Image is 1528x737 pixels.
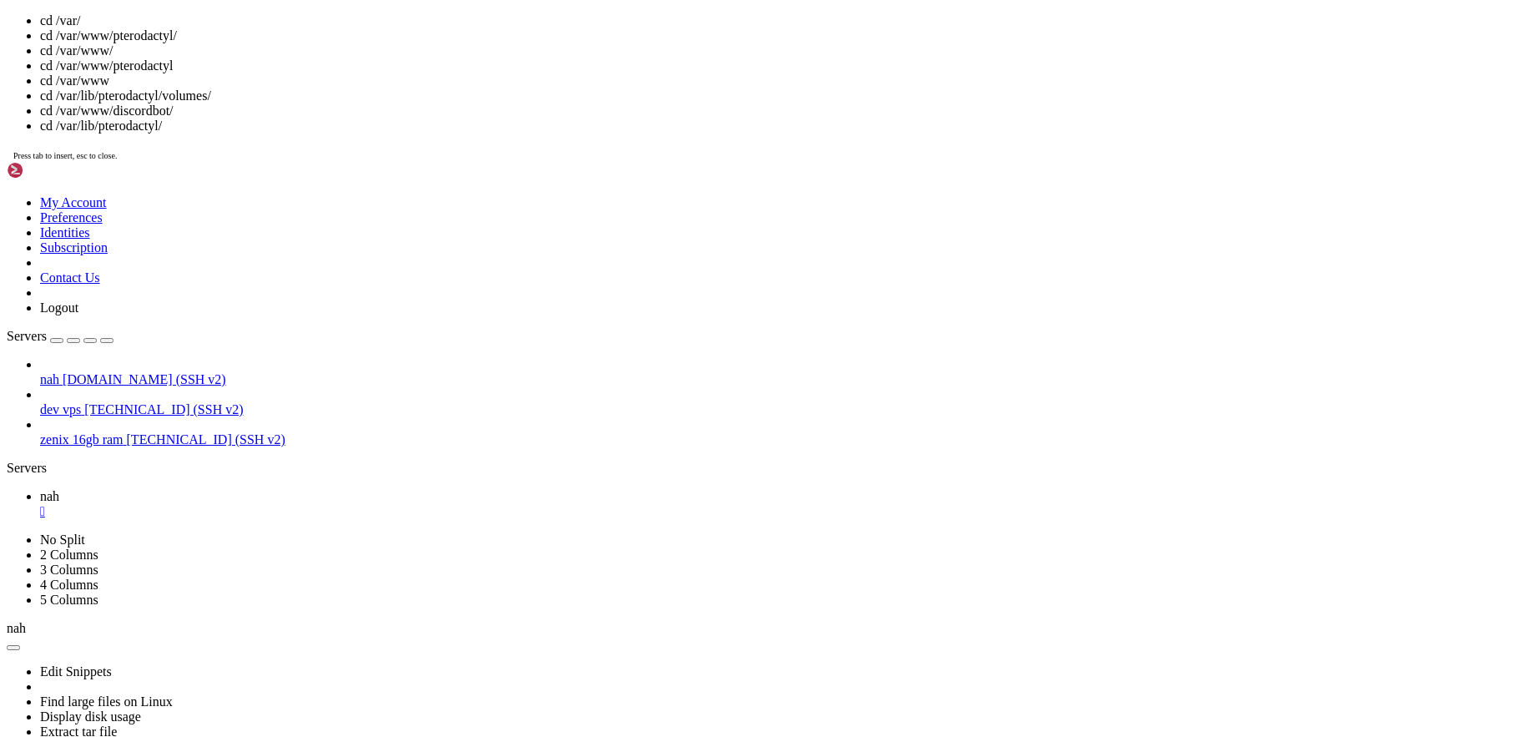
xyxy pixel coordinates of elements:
x-row: To see these additional updates run: apt list --upgradable [7,19,1309,32]
x-row: IPv6 address for ens18: [TECHNICAL_ID] [7,370,1309,382]
span: nah [40,372,59,386]
x-row: * Management: [URL][DOMAIN_NAME] [7,207,1309,220]
li: zenix 16gb ram [TECHNICAL_ID] (SSH v2) [40,417,1521,447]
x-row: 93 updates can be applied immediately. [7,482,1309,495]
span: Servers [7,329,47,343]
a: Subscription [40,240,108,255]
x-row: * Support: [URL][DOMAIN_NAME] [7,220,1309,232]
span: ~ [83,595,88,607]
img: Shellngn [7,162,103,179]
x-row: 12 additional security updates can be applied with ESM Apps. [7,44,1309,57]
li: dev vps [TECHNICAL_ID] (SSH v2) [40,387,1521,417]
a: nah [40,489,1521,519]
x-row: See [URL][DOMAIN_NAME] or run: sudo pro status [7,545,1309,558]
a: Edit Snippets [40,664,112,679]
li: cd /var/www/pterodactyl/ [40,28,1521,43]
div: Servers [7,461,1521,476]
span: [DOMAIN_NAME] (SSH v2) [63,372,226,386]
x-row: To see these additional updates run: apt list --upgradable [7,507,1309,520]
a: Contact Us [40,270,100,285]
a: Servers [7,329,113,343]
x-row: IPv6 address for ens18: [TECHNICAL_ID] [7,357,1309,370]
a: dev vps [TECHNICAL_ID] (SSH v2) [40,402,1521,417]
span: [TECHNICAL_ID] (SSH v2) [127,432,285,447]
x-row: Learn more about enabling ESM Apps service at [URL][DOMAIN_NAME] [7,57,1309,69]
x-row: New release '24.04.3 LTS' available. [7,82,1309,94]
x-row: Processes: 141 [7,320,1309,332]
li: cd /var/www [40,73,1521,88]
span: ~ [141,144,147,156]
a: 4 Columns [40,578,98,592]
x-row: just raised the bar for easy, resilient and secure K8s cluster deployment. [7,407,1309,420]
a: No Split [40,533,85,547]
a: 3 Columns [40,563,98,577]
span: Press tab to insert, esc to close. [13,151,117,160]
li: cd /var/lib/pterodactyl/ [40,119,1521,134]
x-row: : $ cd /var [7,608,1309,620]
x-row: melan@[TECHNICAL_ID]'s password: [7,157,1309,169]
x-row: Expanded Security Maintenance for Applications is not enabled. [7,457,1309,470]
li: cd /var/www/discordbot/ [40,103,1521,119]
span: nah [7,621,26,635]
a: Identities [40,225,90,240]
x-row: Usage of /: 28.3% of 31.32GB [7,282,1309,295]
x-row: : $ ls [7,595,1309,608]
x-row: System information as of [DATE] [7,245,1309,257]
a: My Account [40,195,107,209]
x-row: Last login: [DATE] from [TECHNICAL_ID] [7,583,1309,595]
a: 2 Columns [40,548,98,562]
x-row: Swap usage: 3% [7,307,1309,320]
li: cd /var/www/pterodactyl [40,58,1521,73]
a: Logout [40,300,78,315]
x-row: System load: 0.0 [7,270,1309,282]
x-row: Enable ESM Apps to receive additional future security updates. [7,533,1309,545]
x-row: Users logged in: 1 [7,332,1309,345]
a: Find large files on Linux [40,694,173,709]
li: cd /var/lib/pterodactyl/volumes/ [40,88,1521,103]
span: dev vps [40,402,81,416]
span: [TECHNICAL_ID] (SSH v2) [84,402,243,416]
span: melan@server [7,608,77,619]
a: 5 Columns [40,593,98,607]
a:  [40,504,1521,519]
x-row: IPv4 address for ens18: [TECHNICAL_ID] [7,345,1309,357]
li: nah [DOMAIN_NAME] (SSH v2) [40,357,1521,387]
x-row: Run 'do-release-upgrade' to upgrade to it. [7,94,1309,107]
x-row: * Documentation: [URL][DOMAIN_NAME] [7,194,1309,207]
li: cd /var/www/ [40,43,1521,58]
x-row: 2 of these updates are standard security updates. [7,495,1309,507]
span: zenix 16gb ram [40,432,124,447]
x-row: 88 updates can be applied immediately. [7,7,1309,19]
span: nah [40,489,59,503]
a: nah [DOMAIN_NAME] (SSH v2) [40,372,1521,387]
x-row: Memory usage: 16% [7,295,1309,307]
a: Display disk usage [40,709,141,724]
a: zenix 16gb ram [TECHNICAL_ID] (SSH v2) [40,432,1521,447]
div: (23, 48) [145,608,151,620]
a: Preferences [40,210,103,225]
x-row: * Strictly confined Kubernetes makes edge and IoT secure. Learn how MicroK8s [7,395,1309,407]
span: escherlol@zenixhosting [7,144,135,156]
x-row: Welcome to Ubuntu 24.04.2 LTS (GNU/Linux 6.8.0-71-generic x86_64) [7,169,1309,182]
x-row: : $ ssh melan@[TECHNICAL_ID] [7,144,1309,157]
x-row: Last login: [DATE] from [TECHNICAL_ID] [7,132,1309,144]
x-row: [URL][DOMAIN_NAME] [7,432,1309,445]
span: ~ [83,608,88,619]
li: cd /var/ [40,13,1521,28]
span: melan@server [7,595,77,607]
